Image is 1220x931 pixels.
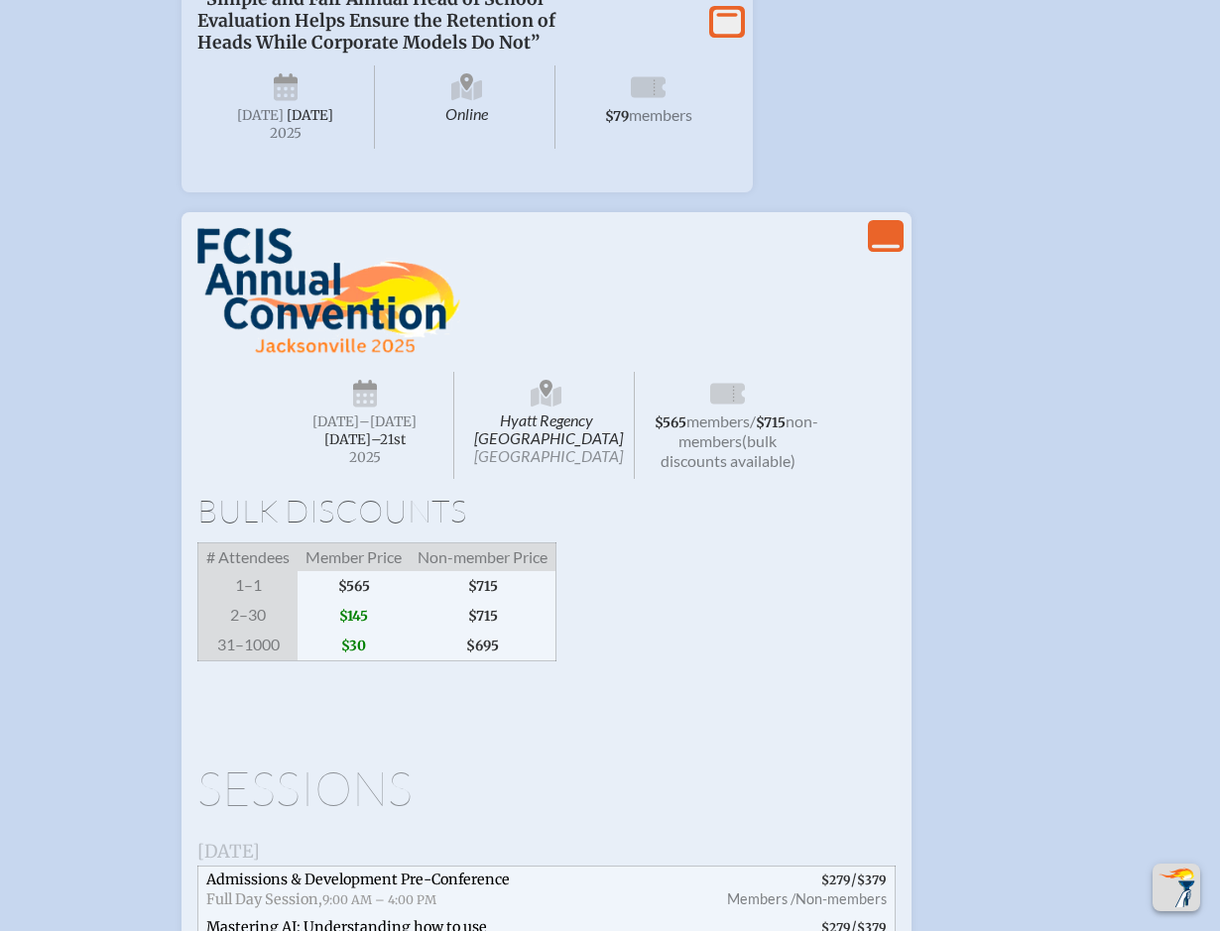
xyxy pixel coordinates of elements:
button: Scroll Top [1153,864,1200,911]
span: $715 [410,601,556,631]
span: $565 [655,414,686,431]
span: Full Day Session, [206,890,322,908]
span: 2025 [293,450,437,465]
span: $715 [756,414,786,431]
span: $695 [410,631,556,661]
span: $715 [410,571,556,601]
span: non-members [678,411,818,450]
h1: Bulk Discounts [197,495,896,526]
span: 9:00 AM – 4:00 PM [322,892,436,907]
span: [DATE] [287,107,333,124]
span: Online [379,65,556,149]
span: 2–30 [198,601,299,631]
span: [GEOGRAPHIC_DATA] [474,446,623,465]
span: Non-member Price [410,543,556,572]
span: $30 [298,631,410,661]
span: Members / [727,890,795,907]
span: Admissions & Development Pre-Conference [206,871,510,888]
span: (bulk discounts available) [661,431,795,470]
span: $565 [298,571,410,601]
span: [DATE] [197,840,260,863]
img: FCIS Convention 2025 [197,228,460,355]
img: To the top [1157,868,1196,907]
span: / [750,411,756,430]
span: members [686,411,750,430]
h1: Sessions [197,764,896,812]
span: –[DATE] [359,413,417,430]
span: $379 [857,873,887,887]
span: Non-members [795,890,887,907]
span: Member Price [298,543,410,572]
span: $279 [821,873,851,887]
span: [DATE] [237,107,284,124]
span: [DATE] [312,413,359,430]
span: 31–1000 [198,631,299,661]
span: / [705,867,896,914]
span: Hyatt Regency [GEOGRAPHIC_DATA] [458,372,636,479]
span: [DATE]–⁠21st [324,431,406,448]
span: members [629,105,692,124]
span: $79 [605,108,629,125]
span: 1–1 [198,571,299,601]
span: 2025 [213,126,358,141]
span: $145 [298,601,410,631]
span: # Attendees [198,543,299,572]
